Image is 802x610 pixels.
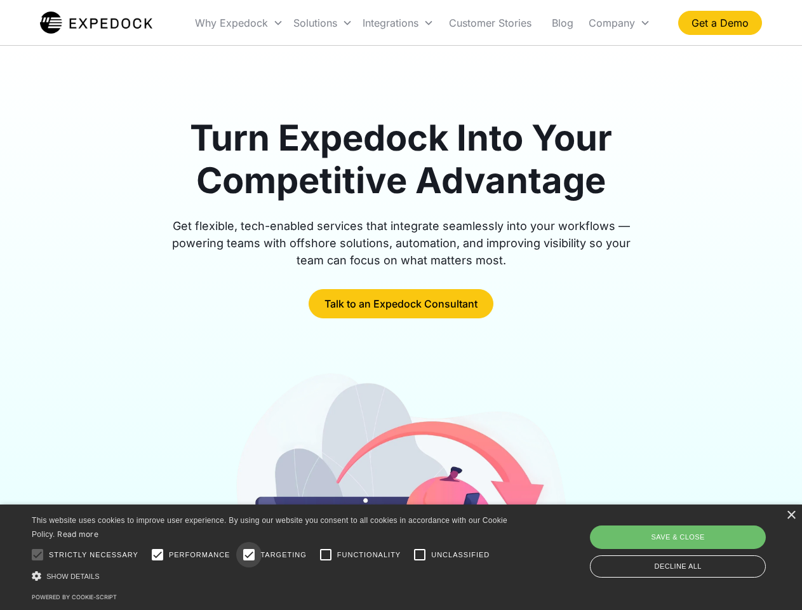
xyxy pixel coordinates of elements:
span: Unclassified [431,550,490,560]
a: home [40,10,152,36]
span: Performance [169,550,231,560]
div: Why Expedock [190,1,288,44]
h1: Turn Expedock Into Your Competitive Advantage [157,117,645,202]
div: Show details [32,569,512,583]
div: Integrations [358,1,439,44]
div: Why Expedock [195,17,268,29]
iframe: Chat Widget [591,473,802,610]
a: Get a Demo [678,11,762,35]
div: Solutions [293,17,337,29]
a: Blog [542,1,584,44]
img: Expedock Logo [40,10,152,36]
a: Talk to an Expedock Consultant [309,289,493,318]
span: Show details [46,573,100,580]
span: Functionality [337,550,401,560]
div: Get flexible, tech-enabled services that integrate seamlessly into your workflows — powering team... [157,217,645,269]
a: Customer Stories [439,1,542,44]
span: Strictly necessary [49,550,138,560]
div: Company [589,17,635,29]
span: Targeting [260,550,306,560]
span: This website uses cookies to improve user experience. By using our website you consent to all coo... [32,516,507,539]
div: Solutions [288,1,358,44]
a: Powered by cookie-script [32,593,117,600]
div: Company [584,1,655,44]
div: Integrations [363,17,418,29]
a: Read more [57,529,98,539]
